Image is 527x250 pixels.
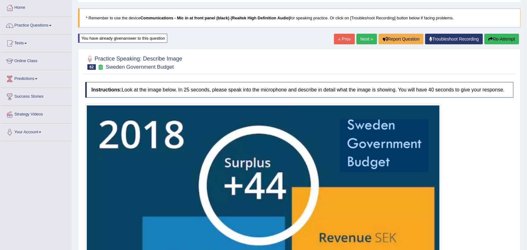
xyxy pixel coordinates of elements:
small: Exam occurring question [97,64,104,70]
blockquote: * Remember to use the device for speaking practice. Or click on [Troubleshoot Recording] button b... [78,8,521,27]
a: Your Account [0,124,71,139]
h4: Look at the image below. In 25 seconds, please speak into the microphone and describe in detail w... [85,82,514,98]
small: Sweden Government Budget [106,64,174,70]
a: Practice Questions [0,17,71,32]
a: Strategy Videos [0,106,71,121]
a: Success Stories [0,88,71,104]
h2: Practice Speaking: Describe Image [85,54,182,70]
a: Online Class [0,52,71,68]
a: Troubleshoot Recording [425,34,483,44]
b: Communications - Mic in at front panel (black) (Realtek High Definition Audio) [140,16,290,20]
a: Predictions [0,70,71,86]
b: Instructions: [91,87,122,92]
button: Report Question [379,34,424,44]
a: Tests [0,35,71,50]
a: « Prev [334,34,355,44]
a: Next » [357,34,377,44]
span: 62 [87,64,96,70]
button: Re-Attempt [485,34,519,44]
div: You have already given answer to this question [78,34,167,43]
